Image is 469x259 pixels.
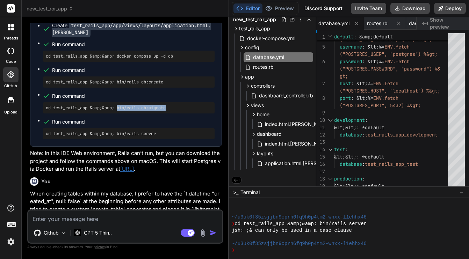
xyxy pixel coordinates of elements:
span: Run command [52,41,215,48]
span: ENV.fetch [373,80,398,87]
span: test [334,146,345,153]
span: : [345,146,348,153]
span: : [362,161,365,167]
span: gt; [340,73,348,79]
label: threads [3,35,18,41]
span: &lt;&lt;: *default [334,154,384,160]
span: privacy [94,245,106,249]
div: 7 [316,80,325,87]
span: dashboard [257,131,282,138]
span: app [245,73,254,80]
pre: cd test_rails_app &amp;&amp; bin/rails db:migrate [46,105,212,111]
span: dashboard_controller.rb [409,20,461,27]
div: Click to collapse the range. [326,117,335,124]
span: ("POSTGRES_PASSWORD", "password") %& [340,66,440,72]
span: ~/u3uk0f35zsjjbn9cprh6fq9h0p4tm2-wnxx-l1ehhx46 [232,214,367,221]
span: Run command [52,92,215,99]
div: 10 [316,117,325,124]
span: ENV.fetch [384,44,410,50]
span: jsh: ;& can only be used in a case clause [232,227,352,234]
span: : [365,117,368,123]
span: new_test_ror_app [27,5,73,12]
img: icon [210,229,217,236]
p: Note: In this IDE Web environment, Rails can’t run, but you can download the project and follow t... [30,149,222,173]
span: views [251,102,264,109]
div: 18 [316,175,325,183]
span: : [362,132,365,138]
span: new_test_ror_app [233,16,276,23]
span: default [334,34,354,40]
span: index.html.[PERSON_NAME] [264,120,331,128]
span: >_ [233,189,238,196]
div: 15 [316,153,325,161]
span: database.yml [318,20,349,27]
div: Create [52,22,215,36]
span: controllers [251,82,275,89]
span: ❯ [232,221,234,227]
span: − [460,189,463,196]
span: Run command [52,67,215,74]
pre: cd test_rails_app &amp;&amp; docker compose up -d db [46,53,212,59]
pre: cd test_rails_app &amp;&amp; bin/rails db:create [46,79,212,85]
span: application.html.[PERSON_NAME] [264,159,344,168]
span: host [340,80,351,87]
span: Run command [52,118,215,125]
span: database [340,132,362,138]
p: Always double-check its answers. Your in Bind [27,244,223,250]
span: ("POSTGRES_PORT", 5432) %&gt; [340,102,421,109]
p: GPT 5 Thin.. [84,229,112,236]
span: layouts [257,150,273,157]
button: Download [390,3,430,14]
span: : &lt;%= [351,80,373,87]
span: ("POSTGRES_HOST", "localhost") %&gt; [340,88,440,94]
span: index.html.[PERSON_NAME] [264,140,331,148]
span: test_rails_app_development [365,132,438,138]
img: GPT 5 Thinking High [74,229,81,236]
span: : &lt;%= [351,95,373,101]
span: database [340,161,362,167]
pre: cd test_rails_app &amp;&amp; bin/rails server [46,131,212,136]
button: − [458,187,465,198]
span: production [334,176,362,182]
div: Click to collapse the range. [326,146,335,153]
span: password [340,58,362,65]
div: Click to collapse the range. [326,175,335,183]
span: : &amp;default [354,34,393,40]
span: Terminal [240,189,260,196]
span: routes.rb [367,20,388,27]
a: [URL] [120,165,134,172]
div: 8 [316,95,325,102]
span: dashboard_controller.rb [258,91,314,100]
span: config [245,44,259,51]
span: routes.rb [252,63,274,71]
label: GitHub [4,83,17,89]
span: port [340,95,351,101]
div: 13 [316,139,325,146]
span: username [340,44,362,50]
span: 1 [316,34,325,41]
img: Pick Models [61,230,67,236]
button: Editor [233,3,262,13]
div: 6 [316,58,325,65]
label: Upload [4,109,17,115]
code: test_rails_app/app/views/layouts/application.html.[PERSON_NAME] [52,21,211,37]
span: ENV.fetch [373,95,398,101]
div: 19 [316,183,325,190]
div: 14 [316,146,325,153]
span: : &lt;%= [362,58,384,65]
div: 12 [316,131,325,139]
div: 5 [316,43,325,51]
span: home [257,111,269,118]
span: cd test_rails_app &amp;&amp; bin/rails server [234,221,367,227]
button: Deploy [434,3,466,14]
span: : &lt;%= [362,44,384,50]
span: database.yml [252,53,285,61]
span: Show preview [430,16,463,30]
div: 16 [316,161,325,168]
div: 17 [316,168,325,175]
button: Preview [262,3,297,13]
span: &lt;&lt;: *default [334,183,384,189]
span: : [362,176,365,182]
button: Invite Team [351,3,386,14]
span: test_rails_app_test [365,161,418,167]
